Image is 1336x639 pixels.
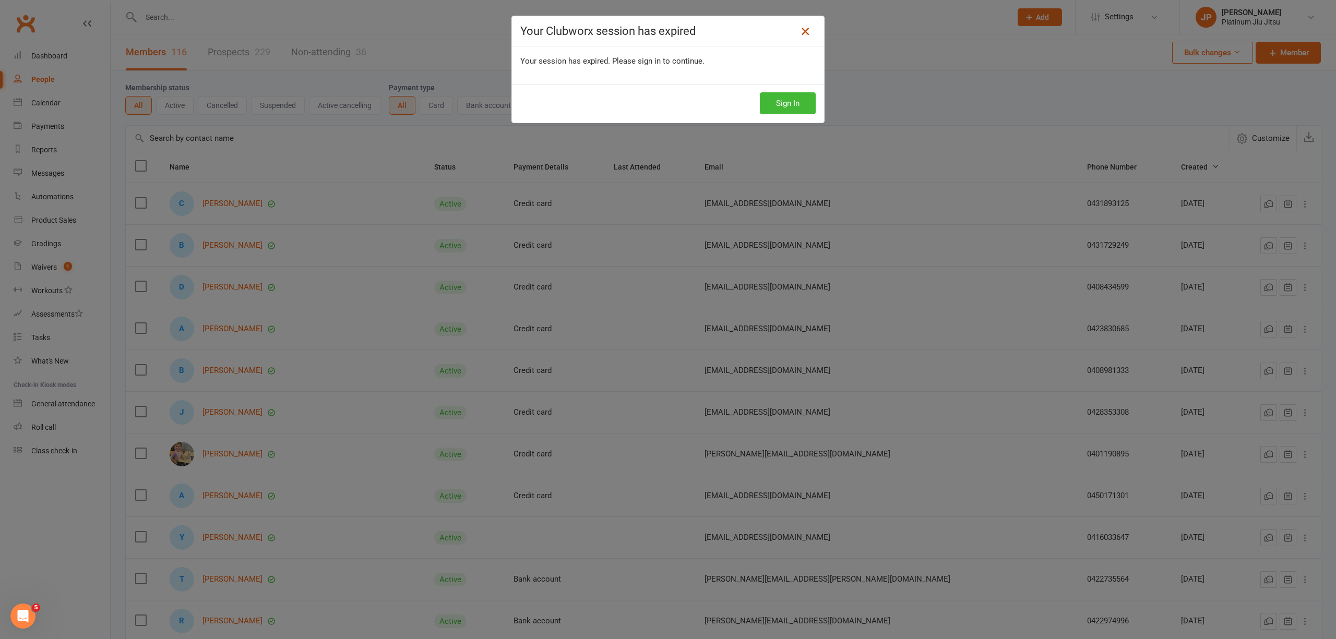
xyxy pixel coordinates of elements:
iframe: Intercom live chat [10,604,35,629]
a: Close [797,23,814,40]
span: Your session has expired. Please sign in to continue. [520,56,705,66]
span: 5 [32,604,40,612]
button: Sign In [760,92,816,114]
h4: Your Clubworx session has expired [520,25,816,38]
